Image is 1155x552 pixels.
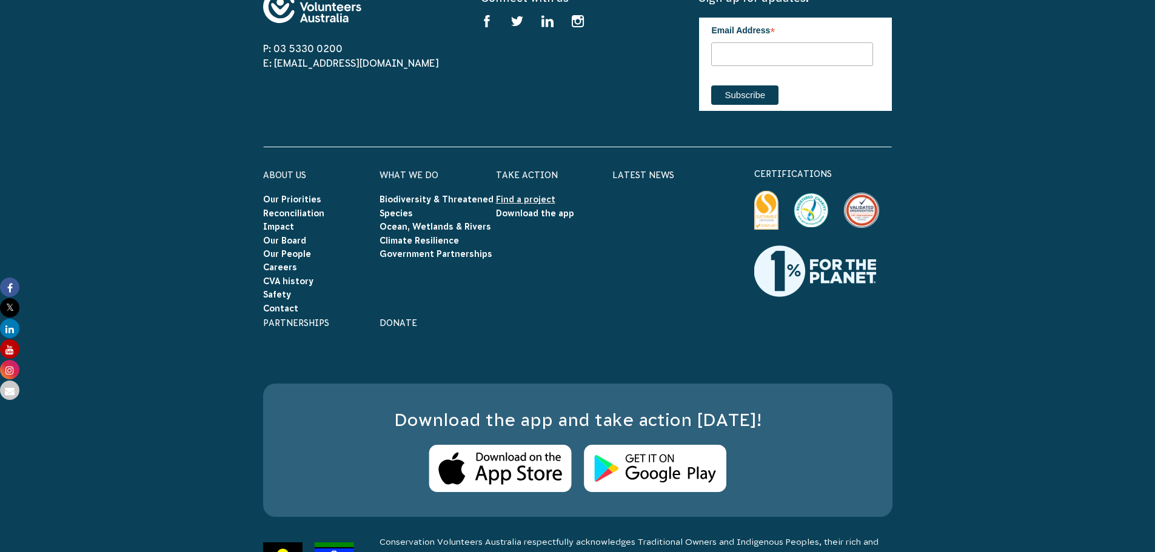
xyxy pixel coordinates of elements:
p: certifications [754,167,892,181]
label: Email Address [711,18,873,41]
a: Reconciliation [263,208,324,218]
a: Biodiversity & Threatened Species [380,195,494,218]
img: Android Store Logo [584,445,726,493]
a: Government Partnerships [380,249,492,259]
a: Our People [263,249,311,259]
a: Our Board [263,236,306,245]
a: Find a project [496,195,555,204]
img: Apple Store Logo [429,445,572,493]
a: CVA history [263,276,313,286]
a: Ocean, Wetlands & Rivers [380,222,491,231]
input: Subscribe [711,85,778,105]
a: E: [EMAIL_ADDRESS][DOMAIN_NAME] [263,58,439,68]
a: Contact [263,304,298,313]
a: Donate [380,318,417,328]
a: Climate Resilience [380,236,459,245]
a: Careers [263,262,297,272]
a: Latest News [612,170,674,180]
a: Take Action [496,170,558,180]
a: Our Priorities [263,195,321,204]
a: Safety [263,290,291,299]
a: What We Do [380,170,438,180]
a: Download the app [496,208,574,218]
h3: Download the app and take action [DATE]! [287,408,868,433]
a: P: 03 5330 0200 [263,43,343,54]
a: About Us [263,170,306,180]
a: Impact [263,222,294,231]
a: Partnerships [263,318,329,328]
